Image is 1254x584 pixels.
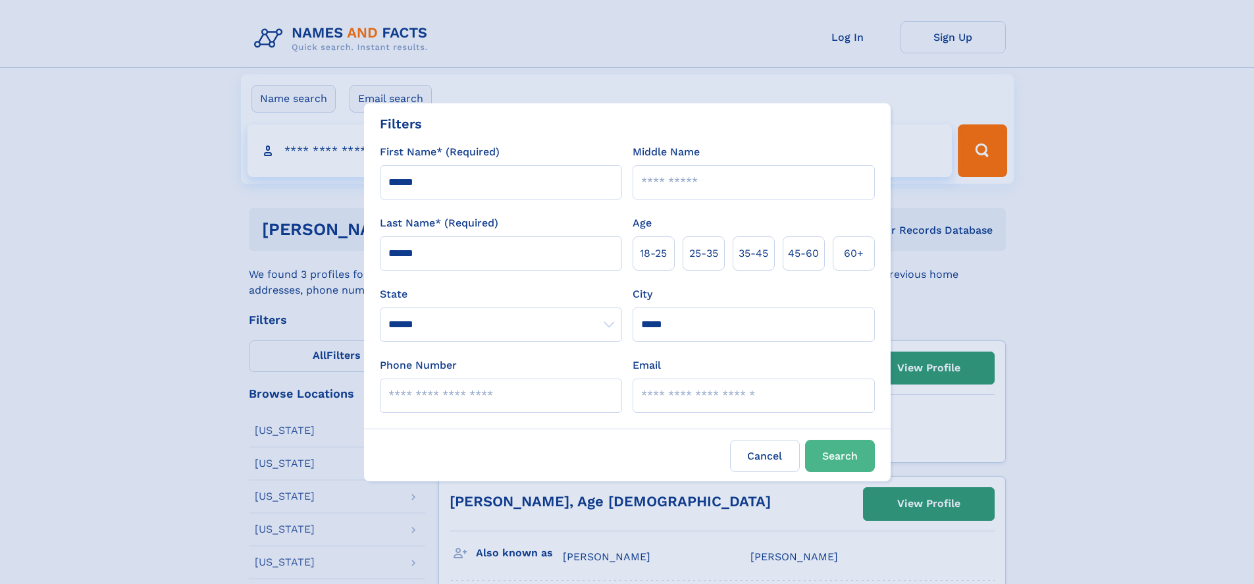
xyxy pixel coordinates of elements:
label: Email [633,358,661,373]
span: 18‑25 [640,246,667,261]
button: Search [805,440,875,472]
label: Cancel [730,440,800,472]
label: Phone Number [380,358,457,373]
span: 35‑45 [739,246,768,261]
label: Age [633,215,652,231]
div: Filters [380,114,422,134]
label: Middle Name [633,144,700,160]
label: First Name* (Required) [380,144,500,160]
span: 60+ [844,246,864,261]
span: 45‑60 [788,246,819,261]
label: State [380,286,622,302]
label: Last Name* (Required) [380,215,498,231]
span: 25‑35 [689,246,718,261]
label: City [633,286,652,302]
